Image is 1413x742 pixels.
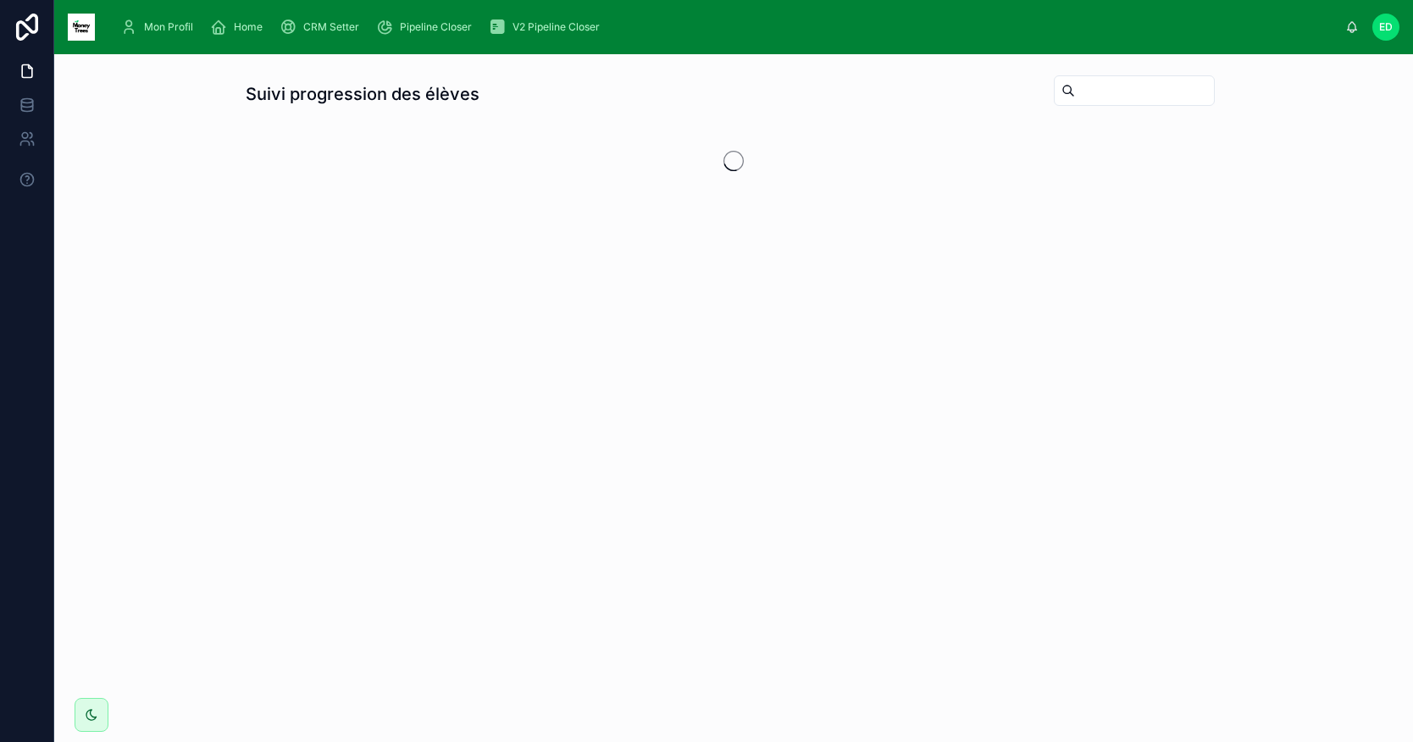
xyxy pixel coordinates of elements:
[246,82,479,106] h1: Suivi progression des élèves
[144,20,193,34] span: Mon Profil
[274,12,371,42] a: CRM Setter
[371,12,484,42] a: Pipeline Closer
[115,12,205,42] a: Mon Profil
[303,20,359,34] span: CRM Setter
[484,12,612,42] a: V2 Pipeline Closer
[108,8,1345,46] div: scrollable content
[205,12,274,42] a: Home
[68,14,95,41] img: App logo
[400,20,472,34] span: Pipeline Closer
[513,20,600,34] span: V2 Pipeline Closer
[1379,20,1393,34] span: ED
[234,20,263,34] span: Home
